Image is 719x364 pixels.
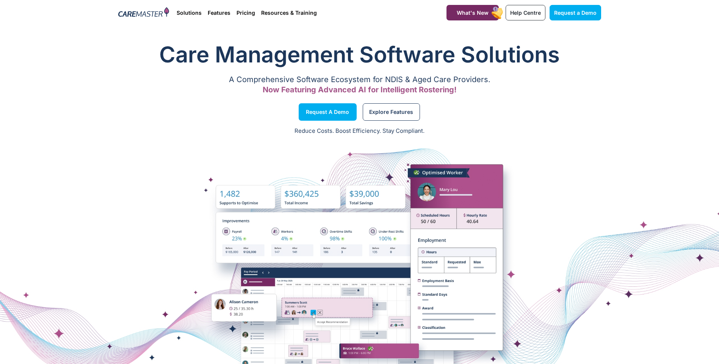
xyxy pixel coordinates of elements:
a: What's New [446,5,499,20]
span: Help Centre [510,9,541,16]
span: Request a Demo [306,110,349,114]
a: Help Centre [506,5,545,20]
a: Request a Demo [550,5,601,20]
a: Request a Demo [299,103,357,121]
h1: Care Management Software Solutions [118,39,601,70]
span: Now Featuring Advanced AI for Intelligent Rostering! [263,85,457,94]
p: A Comprehensive Software Ecosystem for NDIS & Aged Care Providers. [118,77,601,82]
a: Explore Features [363,103,420,121]
span: What's New [457,9,489,16]
span: Request a Demo [554,9,597,16]
span: Explore Features [369,110,413,114]
img: CareMaster Logo [118,7,169,19]
p: Reduce Costs. Boost Efficiency. Stay Compliant. [5,127,714,135]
